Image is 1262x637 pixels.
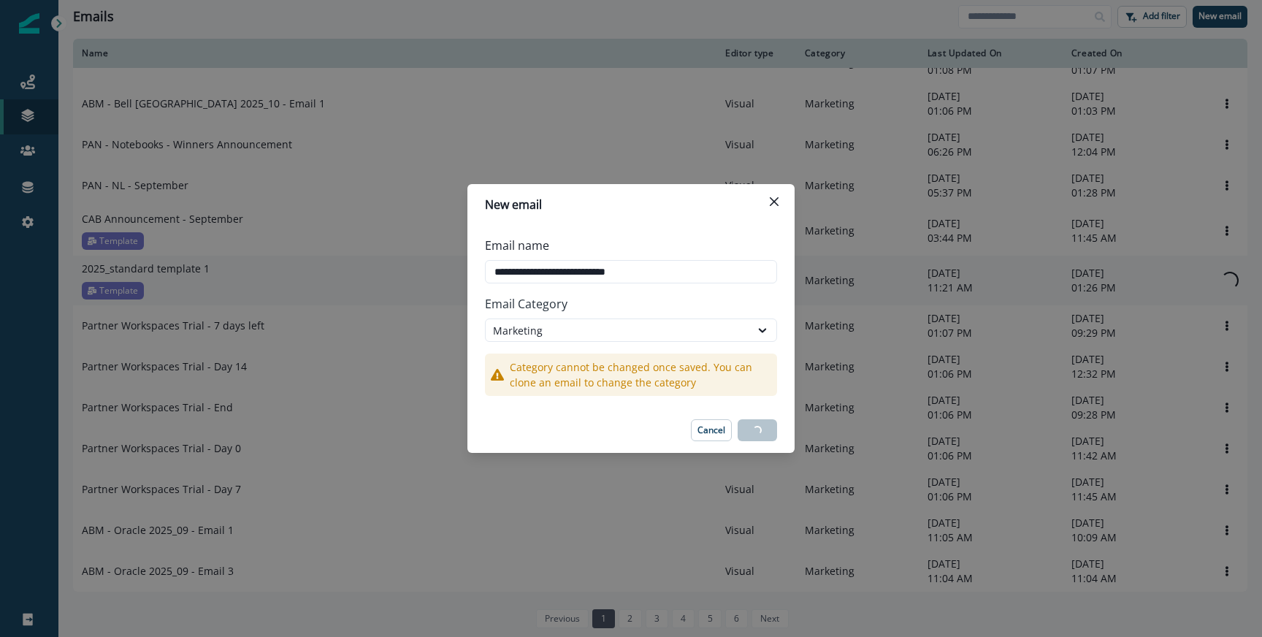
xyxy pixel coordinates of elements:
p: Cancel [697,425,725,435]
p: Email name [485,237,549,254]
p: Category cannot be changed once saved. You can clone an email to change the category [510,359,771,390]
p: Email Category [485,289,777,318]
button: Close [762,190,786,213]
div: Marketing [493,323,743,338]
button: Cancel [691,419,732,441]
p: New email [485,196,542,213]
